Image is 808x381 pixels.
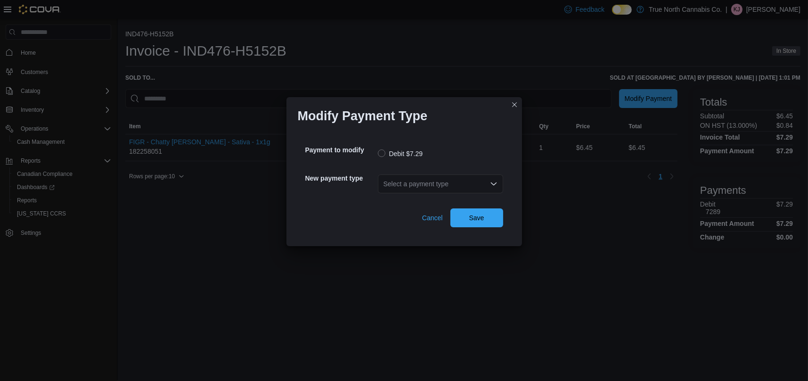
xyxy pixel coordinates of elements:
[378,148,423,159] label: Debit $7.29
[384,178,384,190] input: Accessible screen reader label
[305,169,376,188] h5: New payment type
[450,208,503,227] button: Save
[422,213,443,223] span: Cancel
[305,141,376,159] h5: Payment to modify
[298,108,428,124] h1: Modify Payment Type
[490,180,498,188] button: Open list of options
[469,213,484,223] span: Save
[509,99,520,110] button: Closes this modal window
[418,208,447,227] button: Cancel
